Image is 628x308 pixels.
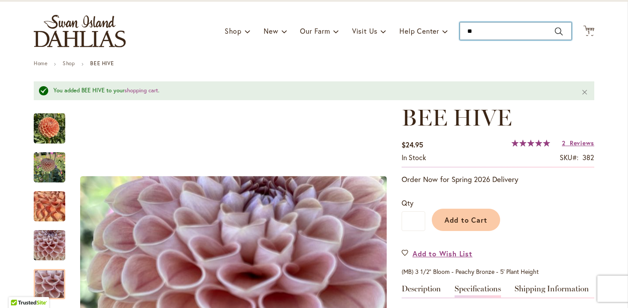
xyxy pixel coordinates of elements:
[34,224,65,266] img: BEE HIVE
[34,105,74,143] div: BEE HIVE
[515,285,589,297] a: Shipping Information
[402,174,594,185] p: Order Now for Spring 2026 Delivery
[225,26,242,35] span: Shop
[402,104,512,131] span: BEE HIVE
[34,112,65,144] img: BEE HIVE
[34,60,47,66] a: Home
[413,248,473,259] span: Add to Wish List
[455,285,501,297] a: Specifications
[402,267,594,276] p: (MB) 3 1/2" Bloom - Peachy Bronze - 5' Plant Height
[402,248,473,259] a: Add to Wish List
[582,153,594,163] div: 382
[34,221,74,260] div: BEE HIVE
[34,151,65,183] img: BEE HIVE
[570,139,594,147] span: Reviews
[512,140,550,147] div: 100%
[560,153,579,162] strong: SKU
[18,182,81,230] img: BEE HIVE
[34,260,65,299] div: BEE HIVE
[352,26,378,35] span: Visit Us
[63,60,75,66] a: Shop
[53,87,568,95] div: You added BEE HIVE to your .
[402,153,426,163] div: Availability
[264,26,278,35] span: New
[562,139,594,147] a: 2 Reviews
[402,153,426,162] span: In stock
[402,285,441,297] a: Description
[583,25,594,37] button: 1
[588,30,590,35] span: 1
[402,198,413,207] span: Qty
[300,26,330,35] span: Our Farm
[432,209,500,231] button: Add to Cart
[445,215,488,224] span: Add to Cart
[562,139,566,147] span: 2
[34,15,126,47] a: store logo
[34,182,74,221] div: BEE HIVE
[402,140,423,149] span: $24.95
[7,277,31,301] iframe: Launch Accessibility Center
[124,87,158,94] a: shopping cart
[34,143,74,182] div: BEE HIVE
[90,60,114,66] strong: BEE HIVE
[399,26,439,35] span: Help Center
